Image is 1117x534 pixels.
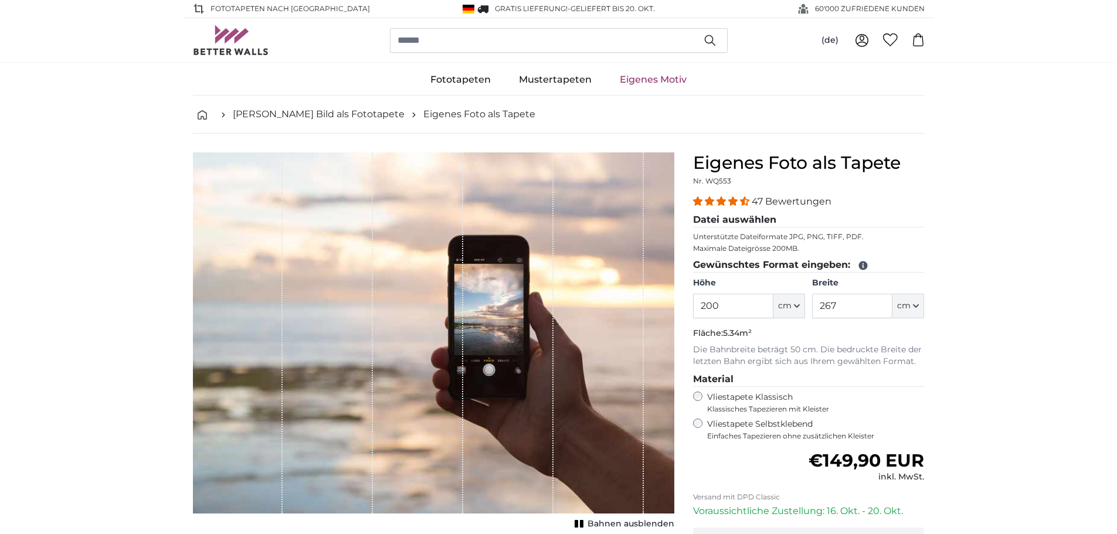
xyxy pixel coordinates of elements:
[193,152,674,532] div: 1 of 1
[693,328,925,339] p: Fläche:
[809,471,924,483] div: inkl. MwSt.
[773,294,805,318] button: cm
[463,5,474,13] img: Deutschland
[571,516,674,532] button: Bahnen ausblenden
[723,328,752,338] span: 5.34m²
[752,196,831,207] span: 47 Bewertungen
[416,64,505,95] a: Fototapeten
[707,419,925,441] label: Vliestapete Selbstklebend
[495,4,568,13] span: GRATIS Lieferung!
[693,344,925,368] p: Die Bahnbreite beträgt 50 cm. Die bedruckte Breite der letzten Bahn ergibt sich aus Ihrem gewählt...
[693,232,925,242] p: Unterstützte Dateiformate JPG, PNG, TIFF, PDF.
[707,404,915,414] span: Klassisches Tapezieren mit Kleister
[693,277,805,289] label: Höhe
[707,431,925,441] span: Einfaches Tapezieren ohne zusätzlichen Kleister
[606,64,701,95] a: Eigenes Motiv
[193,25,269,55] img: Betterwalls
[211,4,370,14] span: Fototapeten nach [GEOGRAPHIC_DATA]
[693,258,925,273] legend: Gewünschtes Format eingeben:
[815,4,925,14] span: 60'000 ZUFRIEDENE KUNDEN
[897,300,911,312] span: cm
[693,152,925,174] h1: Eigenes Foto als Tapete
[505,64,606,95] a: Mustertapeten
[693,196,752,207] span: 4.38 stars
[193,96,925,134] nav: breadcrumbs
[812,30,848,51] button: (de)
[693,213,925,227] legend: Datei auswählen
[693,244,925,253] p: Maximale Dateigrösse 200MB.
[588,518,674,530] span: Bahnen ausblenden
[693,504,925,518] p: Voraussichtliche Zustellung: 16. Okt. - 20. Okt.
[892,294,924,318] button: cm
[693,176,731,185] span: Nr. WQ553
[568,4,655,13] span: -
[693,372,925,387] legend: Material
[812,277,924,289] label: Breite
[693,492,925,502] p: Versand mit DPD Classic
[423,107,535,121] a: Eigenes Foto als Tapete
[809,450,924,471] span: €149,90 EUR
[571,4,655,13] span: Geliefert bis 20. Okt.
[778,300,792,312] span: cm
[233,107,405,121] a: [PERSON_NAME] Bild als Fototapete
[707,392,915,414] label: Vliestapete Klassisch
